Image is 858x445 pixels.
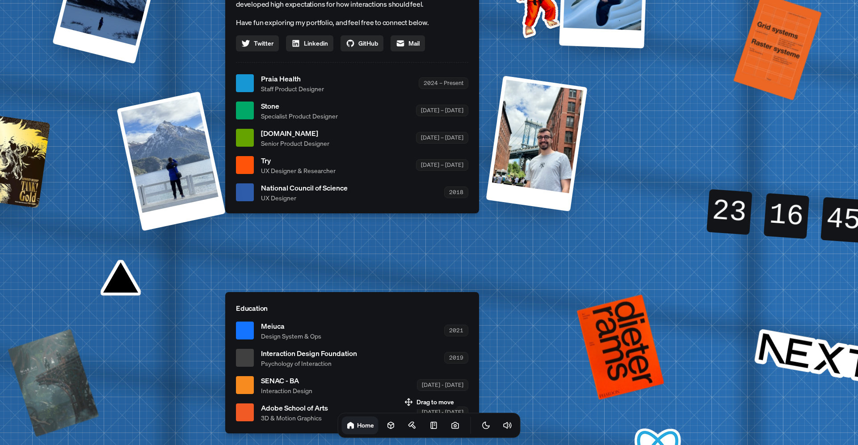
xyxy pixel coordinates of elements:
[358,38,378,48] span: GitHub
[477,416,495,434] button: Toggle Theme
[416,132,468,143] div: [DATE] – [DATE]
[444,325,468,336] div: 2021
[261,155,336,166] span: Try
[261,386,312,395] span: Interaction Design
[416,159,468,170] div: [DATE] – [DATE]
[261,128,329,139] span: [DOMAIN_NAME]
[304,38,328,48] span: Linkedin
[499,416,517,434] button: Toggle Audio
[444,186,468,198] div: 2018
[342,416,379,434] a: Home
[261,111,338,121] span: Specialist Product Designer
[419,77,468,89] div: 2024 – Present
[261,182,348,193] span: National Council of Science
[444,352,468,363] div: 2019
[261,73,324,84] span: Praia Health
[261,193,348,203] span: UX Designer
[261,403,328,413] span: Adobe School of Arts
[341,35,383,51] a: GitHub
[408,38,420,48] span: Mail
[261,413,328,423] span: 3D & Motion Graphics
[261,84,324,93] span: Staff Product Designer
[417,379,468,390] div: [DATE] - [DATE]
[236,303,468,314] p: Education
[261,166,336,175] span: UX Designer & Researcher
[254,38,273,48] span: Twitter
[391,35,425,51] a: Mail
[261,331,321,341] span: Design System & Ops
[261,359,357,368] span: Psychology of Interaction
[236,17,468,28] p: Have fun exploring my portfolio, and feel free to connect below.
[286,35,333,51] a: Linkedin
[261,139,329,148] span: Senior Product Designer
[261,321,321,331] span: Meiuca
[416,105,468,116] div: [DATE] – [DATE]
[357,421,374,429] h1: Home
[261,101,338,111] span: Stone
[261,375,312,386] span: SENAC - BA
[261,348,357,359] span: Interaction Design Foundation
[236,35,279,51] a: Twitter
